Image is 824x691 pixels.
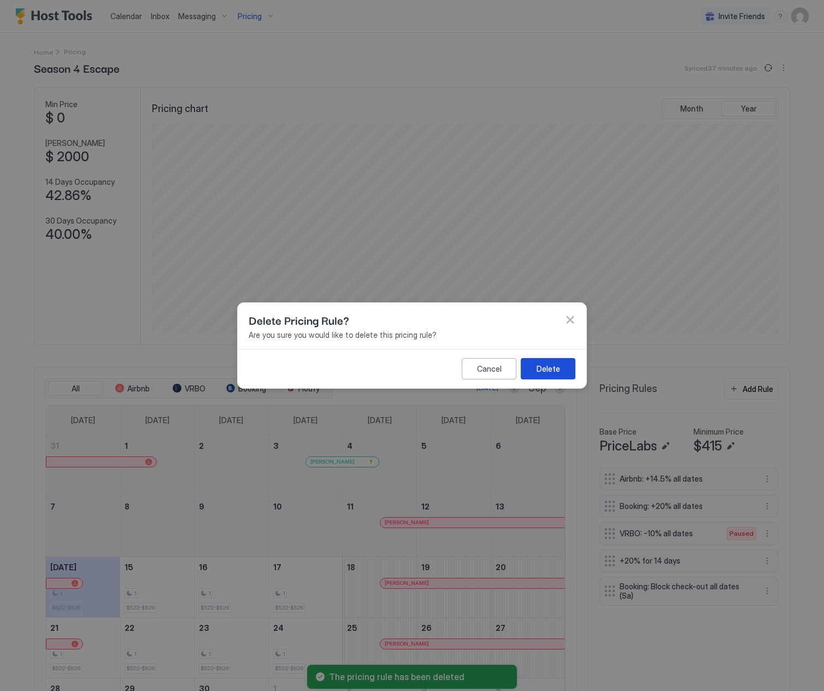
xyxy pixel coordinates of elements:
[249,330,575,340] span: Are you sure you would like to delete this pricing rule?
[462,358,516,379] button: Cancel
[521,358,575,379] button: Delete
[11,654,37,680] iframe: Intercom live chat
[537,363,560,374] div: Delete
[249,312,349,328] span: Delete Pricing Rule?
[477,363,502,374] div: Cancel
